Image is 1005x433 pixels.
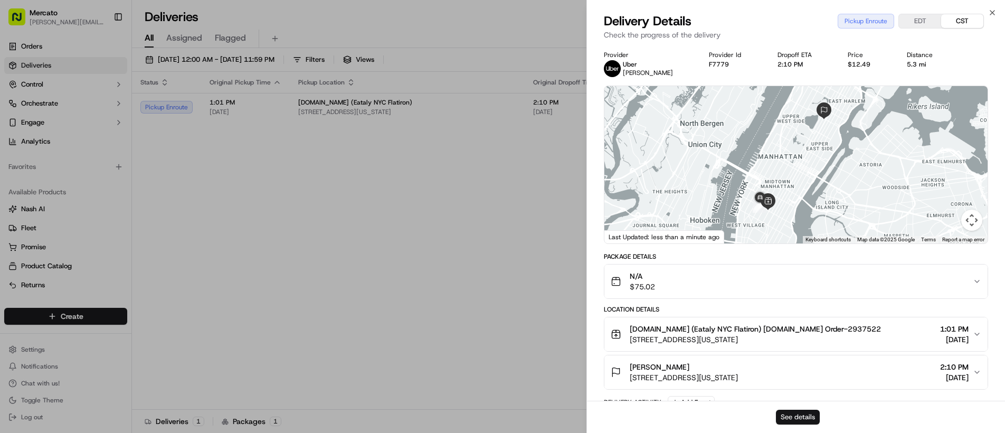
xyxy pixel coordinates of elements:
[179,104,192,117] button: Start new chat
[604,30,988,40] p: Check the progress of the delivery
[604,265,988,298] button: N/A$75.02
[604,60,621,77] img: uber-new-logo.jpeg
[604,13,691,30] span: Delivery Details
[11,42,192,59] p: Welcome 👋
[6,149,85,168] a: 📗Knowledge Base
[100,153,169,164] span: API Documentation
[668,396,715,409] button: Add Event
[607,230,642,243] img: Google
[604,252,988,261] div: Package Details
[709,51,761,59] div: Provider Id
[36,111,134,120] div: We're available if you need us!
[630,281,655,292] span: $75.02
[604,51,693,59] div: Provider
[11,154,19,163] div: 📗
[36,101,173,111] div: Start new chat
[941,14,983,28] button: CST
[74,178,128,187] a: Powered byPylon
[630,334,881,345] span: [STREET_ADDRESS][US_STATE]
[942,237,984,242] a: Report a map error
[961,210,982,231] button: Map camera controls
[27,68,190,79] input: Got a question? Start typing here...
[604,317,988,351] button: [DOMAIN_NAME] (Eataly NYC Flatiron) [DOMAIN_NAME] Order-2937522[STREET_ADDRESS][US_STATE]1:01 PM[...
[604,305,988,314] div: Location Details
[630,362,689,372] span: [PERSON_NAME]
[604,398,661,407] div: Delivery Activity
[848,51,890,59] div: Price
[940,372,969,383] span: [DATE]
[776,410,820,425] button: See details
[778,60,831,69] div: 2:10 PM
[805,236,851,243] button: Keyboard shortcuts
[604,230,724,243] div: Last Updated: less than a minute ago
[921,237,936,242] a: Terms (opens in new tab)
[848,60,890,69] div: $12.49
[89,154,98,163] div: 💻
[857,237,915,242] span: Map data ©2025 Google
[907,51,952,59] div: Distance
[630,324,881,334] span: [DOMAIN_NAME] (Eataly NYC Flatiron) [DOMAIN_NAME] Order-2937522
[940,362,969,372] span: 2:10 PM
[607,230,642,243] a: Open this area in Google Maps (opens a new window)
[105,179,128,187] span: Pylon
[11,11,32,32] img: Nash
[778,51,831,59] div: Dropoff ETA
[21,153,81,164] span: Knowledge Base
[899,14,941,28] button: EDT
[623,60,673,69] p: Uber
[11,101,30,120] img: 1736555255976-a54dd68f-1ca7-489b-9aae-adbdc363a1c4
[940,324,969,334] span: 1:01 PM
[940,334,969,345] span: [DATE]
[604,355,988,389] button: [PERSON_NAME][STREET_ADDRESS][US_STATE]2:10 PM[DATE]
[907,60,952,69] div: 5.3 mi
[630,271,655,281] span: N/A
[709,60,729,69] button: F7779
[85,149,174,168] a: 💻API Documentation
[630,372,738,383] span: [STREET_ADDRESS][US_STATE]
[623,69,673,77] span: [PERSON_NAME]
